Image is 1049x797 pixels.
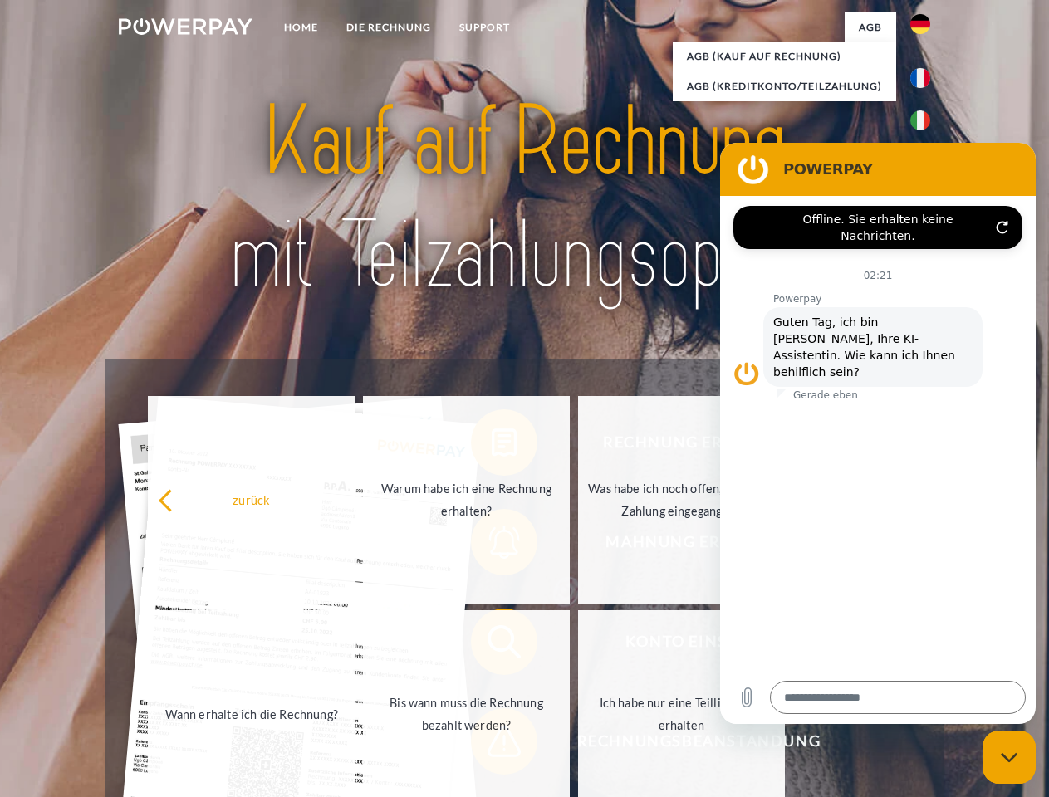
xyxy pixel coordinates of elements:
div: Wann erhalte ich die Rechnung? [158,702,345,725]
img: logo-powerpay-white.svg [119,18,252,35]
div: zurück [158,488,345,511]
iframe: Schaltfläche zum Öffnen des Messaging-Fensters; Konversation läuft [983,731,1036,784]
div: Ich habe nur eine Teillieferung erhalten [588,692,775,736]
a: Was habe ich noch offen, ist meine Zahlung eingegangen? [578,396,785,604]
img: title-powerpay_de.svg [159,80,890,318]
iframe: Messaging-Fenster [720,143,1036,724]
div: Warum habe ich eine Rechnung erhalten? [373,477,560,522]
img: de [910,14,930,34]
a: AGB (Kauf auf Rechnung) [673,42,896,71]
img: fr [910,68,930,88]
div: Was habe ich noch offen, ist meine Zahlung eingegangen? [588,477,775,522]
img: it [910,110,930,130]
a: Home [270,12,332,42]
a: SUPPORT [445,12,524,42]
a: AGB (Kreditkonto/Teilzahlung) [673,71,896,101]
div: Bis wann muss die Rechnung bezahlt werden? [373,692,560,736]
a: DIE RECHNUNG [332,12,445,42]
a: agb [845,12,896,42]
